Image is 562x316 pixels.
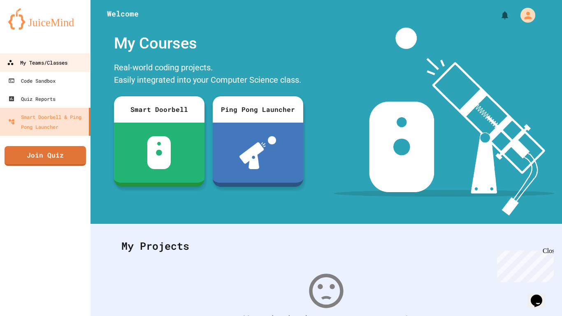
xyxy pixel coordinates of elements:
[7,58,67,68] div: My Teams/Classes
[110,59,307,90] div: Real-world coding projects. Easily integrated into your Computer Science class.
[213,96,303,123] div: Ping Pong Launcher
[334,28,554,216] img: banner-image-my-projects.png
[512,6,537,25] div: My Account
[3,3,57,52] div: Chat with us now!Close
[8,94,56,104] div: Quiz Reports
[113,230,539,262] div: My Projects
[5,146,86,166] a: Join Quiz
[494,247,554,282] iframe: chat widget
[239,136,276,169] img: ppl-with-ball.png
[114,96,204,123] div: Smart Doorbell
[8,112,86,132] div: Smart Doorbell & Ping Pong Launcher
[527,283,554,308] iframe: chat widget
[147,136,171,169] img: sdb-white.svg
[485,8,512,22] div: My Notifications
[8,8,82,30] img: logo-orange.svg
[8,76,56,86] div: Code Sandbox
[110,28,307,59] div: My Courses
